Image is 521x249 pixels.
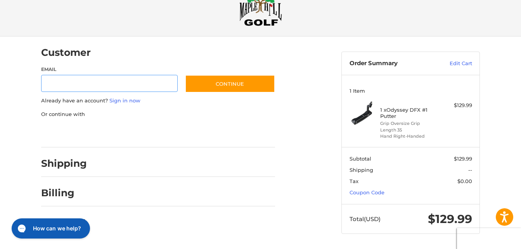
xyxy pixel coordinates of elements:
button: Continue [185,75,275,93]
span: Total (USD) [350,215,381,223]
iframe: Google Customer Reviews [457,228,521,249]
h3: Order Summary [350,60,433,67]
h2: Billing [41,187,87,199]
span: $129.99 [454,156,472,162]
span: Tax [350,178,358,184]
h4: 1 x Odyssey DFX #1 Putter [380,107,440,119]
span: -- [468,167,472,173]
iframe: PayPal-venmo [170,126,228,140]
div: $129.99 [441,102,472,109]
span: $129.99 [428,212,472,226]
iframe: PayPal-paypal [39,126,97,140]
li: Length 35 [380,127,440,133]
li: Grip Oversize Grip [380,120,440,127]
li: Hand Right-Handed [380,133,440,140]
iframe: PayPal-paylater [104,126,163,140]
iframe: Gorgias live chat messenger [8,216,92,241]
h2: Customer [41,47,91,59]
a: Edit Cart [433,60,472,67]
span: Subtotal [350,156,371,162]
p: Already have an account? [41,97,275,105]
label: Email [41,66,178,73]
h3: 1 Item [350,88,472,94]
span: Shipping [350,167,373,173]
a: Coupon Code [350,189,384,195]
p: Or continue with [41,111,275,118]
span: $0.00 [457,178,472,184]
h2: Shipping [41,157,87,169]
a: Sign in now [109,97,140,104]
